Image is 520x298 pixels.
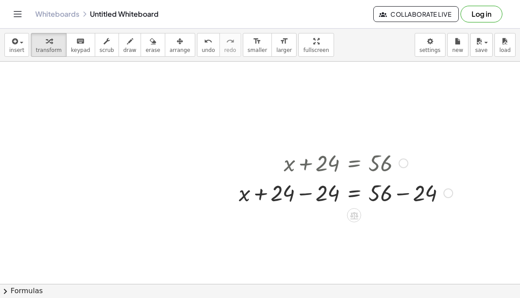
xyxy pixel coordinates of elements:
[66,33,95,57] button: keyboardkeypad
[204,36,212,47] i: undo
[276,47,292,53] span: larger
[415,33,446,57] button: settings
[95,33,119,57] button: scrub
[35,10,79,18] a: Whiteboards
[243,33,272,57] button: format_sizesmaller
[224,47,236,53] span: redo
[373,6,459,22] button: Collaborate Live
[9,47,24,53] span: insert
[123,47,137,53] span: draw
[76,36,85,47] i: keyboard
[31,33,67,57] button: transform
[11,7,25,21] button: Toggle navigation
[347,208,361,222] div: Apply the same math to both sides of the equation
[71,47,90,53] span: keypad
[165,33,195,57] button: arrange
[100,47,114,53] span: scrub
[202,47,215,53] span: undo
[219,33,241,57] button: redoredo
[499,47,511,53] span: load
[447,33,468,57] button: new
[248,47,267,53] span: smaller
[420,47,441,53] span: settings
[298,33,334,57] button: fullscreen
[280,36,288,47] i: format_size
[461,6,502,22] button: Log in
[303,47,329,53] span: fullscreen
[475,47,487,53] span: save
[452,47,463,53] span: new
[36,47,62,53] span: transform
[494,33,516,57] button: load
[253,36,261,47] i: format_size
[119,33,141,57] button: draw
[141,33,165,57] button: erase
[170,47,190,53] span: arrange
[197,33,220,57] button: undoundo
[381,10,451,18] span: Collaborate Live
[271,33,297,57] button: format_sizelarger
[226,36,234,47] i: redo
[145,47,160,53] span: erase
[4,33,29,57] button: insert
[470,33,493,57] button: save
